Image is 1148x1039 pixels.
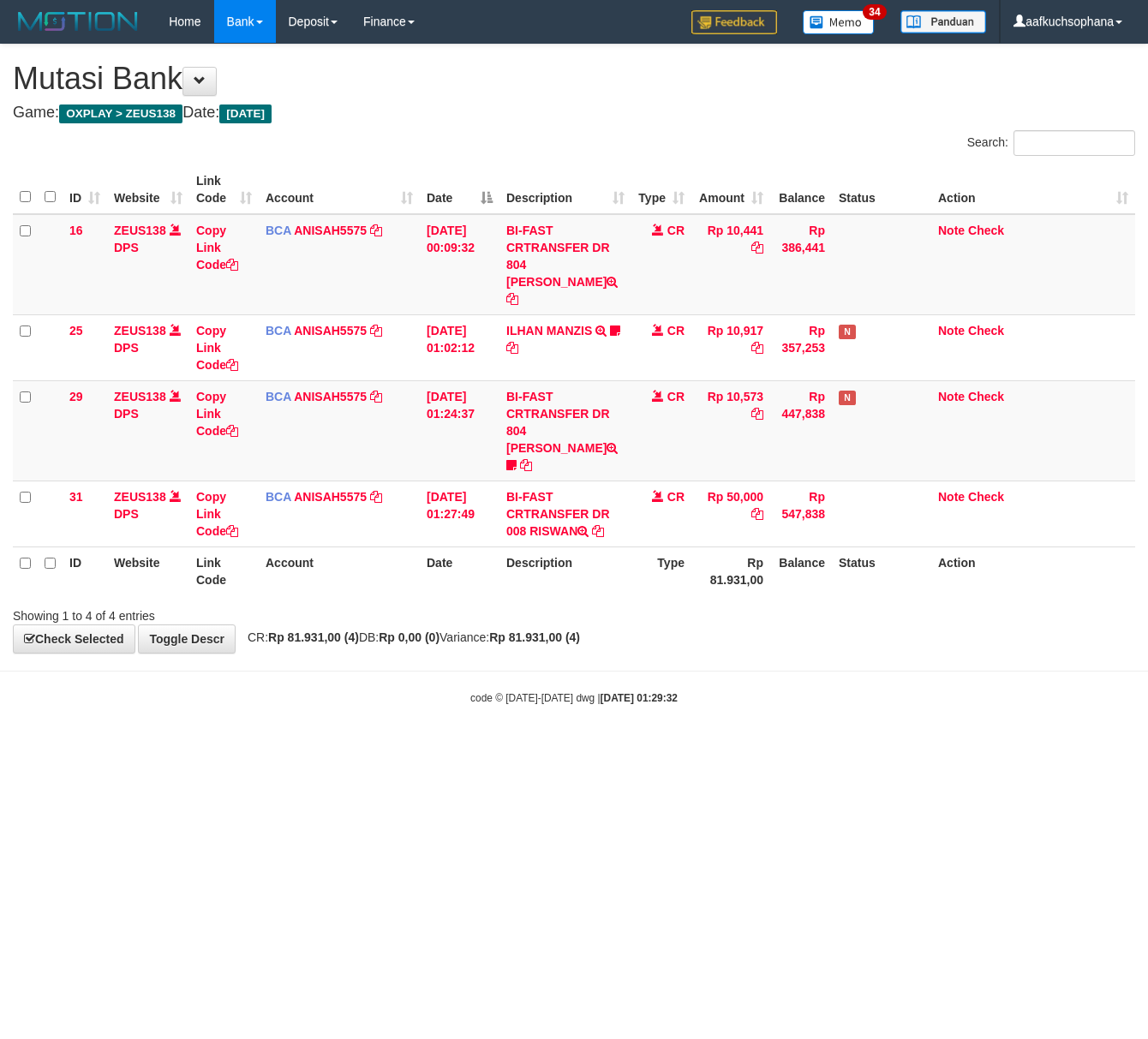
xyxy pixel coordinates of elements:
th: ID [63,546,107,595]
span: BCA [266,390,291,403]
span: CR [667,390,685,403]
th: Type: activate to sort column ascending [631,165,691,214]
td: DPS [107,380,189,481]
td: BI-FAST CRTRANSFER DR 804 [PERSON_NAME] [499,380,631,481]
label: Search: [967,130,1135,156]
td: DPS [107,481,189,546]
th: Balance [770,165,832,214]
a: Copy Link Code [196,224,238,272]
a: ZEUS138 [114,490,166,504]
th: Balance [770,546,832,595]
th: ID: activate to sort column ascending [63,165,107,214]
td: [DATE] 00:09:32 [420,214,499,315]
th: Account [259,546,420,595]
td: BI-FAST CRTRANSFER DR 804 [PERSON_NAME] [499,214,631,315]
a: ZEUS138 [114,324,166,337]
a: ANISAH5575 [294,390,367,403]
a: ILHAN MANZIS [506,324,592,337]
span: CR: DB: Variance: [239,630,580,644]
a: ANISAH5575 [294,490,367,504]
th: Date: activate to sort column descending [420,165,499,214]
a: ZEUS138 [114,224,166,237]
span: 25 [69,324,83,337]
a: Copy Link Code [196,324,238,372]
h4: Game: Date: [13,104,1135,122]
a: Copy Link Code [196,490,238,538]
a: Copy BI-FAST CRTRANSFER DR 008 RISWAN to clipboard [592,524,604,538]
a: Note [938,324,965,337]
td: Rp 386,441 [770,214,832,315]
a: ANISAH5575 [294,224,367,237]
span: OXPLAY > ZEUS138 [59,104,182,123]
a: Copy ANISAH5575 to clipboard [370,490,382,504]
th: Action [931,546,1135,595]
td: DPS [107,214,189,315]
a: Note [938,390,965,403]
span: 29 [69,390,83,403]
td: Rp 547,838 [770,481,832,546]
td: Rp 10,441 [691,214,770,315]
a: Check Selected [13,624,135,654]
span: 16 [69,224,83,237]
td: Rp 10,573 [691,380,770,481]
a: Copy Rp 10,573 to clipboard [751,407,763,421]
td: BI-FAST CRTRANSFER DR 008 RISWAN [499,481,631,546]
td: Rp 357,253 [770,314,832,380]
th: Link Code [189,546,259,595]
th: Date [420,546,499,595]
a: Check [968,224,1004,237]
input: Search: [1013,130,1135,156]
a: Check [968,390,1004,403]
a: Check [968,324,1004,337]
td: [DATE] 01:27:49 [420,481,499,546]
th: Action: activate to sort column ascending [931,165,1135,214]
h1: Mutasi Bank [13,62,1135,96]
a: Note [938,490,965,504]
td: Rp 447,838 [770,380,832,481]
td: Rp 10,917 [691,314,770,380]
strong: [DATE] 01:29:32 [601,692,678,704]
a: ZEUS138 [114,390,166,403]
img: panduan.png [900,10,986,33]
a: Copy BI-FAST CRTRANSFER DR 804 AMANDA ANGGI PRAYO to clipboard [520,458,532,472]
th: Status [832,165,931,214]
a: Copy Rp 10,917 to clipboard [751,341,763,355]
strong: Rp 0,00 (0) [379,630,439,644]
th: Description [499,546,631,595]
a: Copy Rp 10,441 to clipboard [751,241,763,254]
strong: Rp 81.931,00 (4) [489,630,580,644]
td: [DATE] 01:24:37 [420,380,499,481]
a: ANISAH5575 [294,324,367,337]
strong: Rp 81.931,00 (4) [268,630,359,644]
span: CR [667,224,685,237]
th: Website [107,546,189,595]
th: Link Code: activate to sort column ascending [189,165,259,214]
span: BCA [266,324,291,337]
span: CR [667,490,685,504]
th: Description: activate to sort column ascending [499,165,631,214]
small: code © [DATE]-[DATE] dwg | [470,692,678,704]
span: 31 [69,490,83,504]
td: DPS [107,314,189,380]
img: Feedback.jpg [691,10,777,34]
a: Copy Rp 50,000 to clipboard [751,507,763,521]
th: Amount: activate to sort column ascending [691,165,770,214]
td: [DATE] 01:02:12 [420,314,499,380]
span: CR [667,324,685,337]
a: Copy ANISAH5575 to clipboard [370,324,382,337]
span: BCA [266,490,291,504]
span: [DATE] [219,104,272,123]
a: Copy ANISAH5575 to clipboard [370,224,382,237]
th: Website: activate to sort column ascending [107,165,189,214]
a: Copy BI-FAST CRTRANSFER DR 804 AGUS SALIM to clipboard [506,292,518,306]
a: Copy ANISAH5575 to clipboard [370,390,382,403]
a: Copy ILHAN MANZIS to clipboard [506,341,518,355]
img: MOTION_logo.png [13,9,143,34]
span: BCA [266,224,291,237]
a: Note [938,224,965,237]
span: Has Note [839,325,856,339]
img: Button%20Memo.svg [803,10,875,34]
th: Account: activate to sort column ascending [259,165,420,214]
th: Type [631,546,691,595]
a: Toggle Descr [138,624,236,654]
